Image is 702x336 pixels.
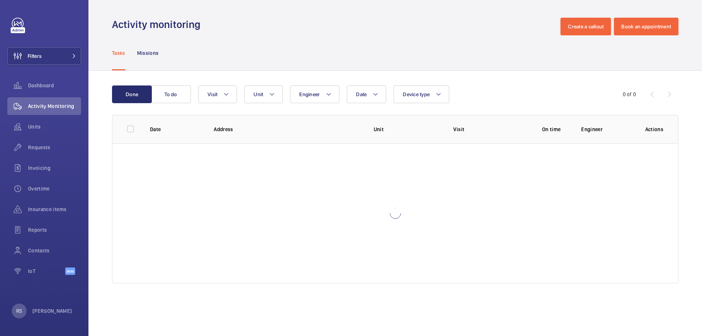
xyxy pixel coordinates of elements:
[28,206,81,213] span: Insurance items
[214,126,362,133] p: Address
[623,91,636,98] div: 0 of 0
[65,267,75,275] span: Beta
[533,126,569,133] p: On time
[28,144,81,151] span: Requests
[28,123,81,130] span: Units
[453,126,521,133] p: Visit
[645,126,663,133] p: Actions
[374,126,442,133] p: Unit
[347,85,386,103] button: Date
[28,185,81,192] span: Overtime
[28,52,42,60] span: Filters
[356,91,367,97] span: Date
[394,85,449,103] button: Device type
[28,102,81,110] span: Activity Monitoring
[151,85,191,103] button: To do
[299,91,320,97] span: Engineer
[244,85,283,103] button: Unit
[112,85,152,103] button: Done
[28,267,65,275] span: IoT
[560,18,611,35] button: Create a callout
[112,49,125,57] p: Tasks
[581,126,633,133] p: Engineer
[150,126,202,133] p: Date
[28,226,81,234] span: Reports
[7,47,81,65] button: Filters
[614,18,678,35] button: Book an appointment
[28,164,81,172] span: Invoicing
[112,18,205,31] h1: Activity monitoring
[16,307,22,315] p: RS
[254,91,263,97] span: Unit
[32,307,72,315] p: [PERSON_NAME]
[207,91,217,97] span: Visit
[290,85,339,103] button: Engineer
[403,91,430,97] span: Device type
[28,82,81,89] span: Dashboard
[28,247,81,254] span: Contacts
[198,85,237,103] button: Visit
[137,49,159,57] p: Missions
